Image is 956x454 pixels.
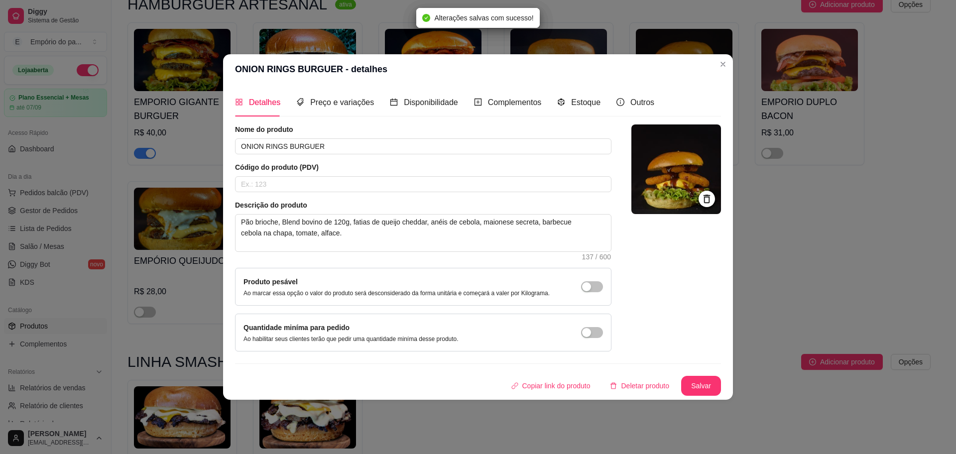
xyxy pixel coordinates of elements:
[249,98,280,107] span: Detalhes
[235,176,611,192] input: Ex.: 123
[488,98,542,107] span: Complementos
[223,54,733,84] header: ONION RINGS BURGUER - detalhes
[571,98,600,107] span: Estoque
[243,278,298,286] label: Produto pesável
[235,98,243,106] span: appstore
[235,124,611,134] article: Nome do produto
[422,14,430,22] span: check-circle
[631,124,721,214] img: logo da loja
[235,138,611,154] input: Ex.: Hamburguer de costela
[310,98,374,107] span: Preço e variações
[630,98,654,107] span: Outros
[236,215,611,251] textarea: Pão brioche, Blend bovino de 120g, fatias de queijo cheddar, anéis de cebola, maionese secreta, b...
[434,14,533,22] span: Alterações salvas com sucesso!
[474,98,482,106] span: plus-square
[715,56,731,72] button: Close
[235,200,611,210] article: Descrição do produto
[503,376,598,396] button: Copiar link do produto
[404,98,458,107] span: Disponibilidade
[243,335,459,343] p: Ao habilitar seus clientes terão que pedir uma quantidade miníma desse produto.
[296,98,304,106] span: tags
[390,98,398,106] span: calendar
[243,324,350,332] label: Quantidade miníma para pedido
[616,98,624,106] span: info-circle
[602,376,677,396] button: deleteDeletar produto
[681,376,721,396] button: Salvar
[235,162,611,172] article: Código do produto (PDV)
[610,382,617,389] span: delete
[557,98,565,106] span: code-sandbox
[243,289,550,297] p: Ao marcar essa opção o valor do produto será desconsiderado da forma unitária e começará a valer ...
